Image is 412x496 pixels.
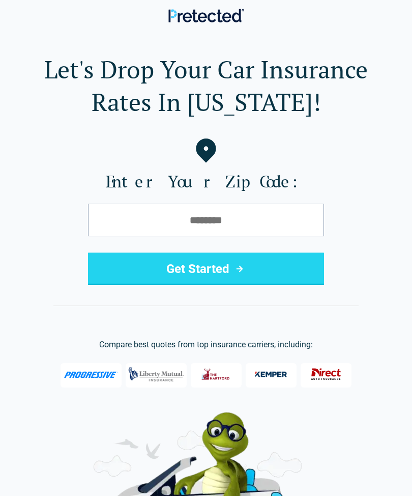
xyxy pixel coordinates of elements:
[64,371,119,378] img: Progressive
[126,362,187,387] img: Liberty Mutual
[16,339,396,351] p: Compare best quotes from top insurance carriers, including:
[196,364,237,385] img: The Hartford
[306,364,346,385] img: Direct General
[16,171,396,191] label: Enter Your Zip Code:
[16,53,396,118] h1: Let's Drop Your Car Insurance Rates In [US_STATE]!
[88,253,324,285] button: Get Started
[168,9,244,22] img: Pretected
[251,364,291,385] img: Kemper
